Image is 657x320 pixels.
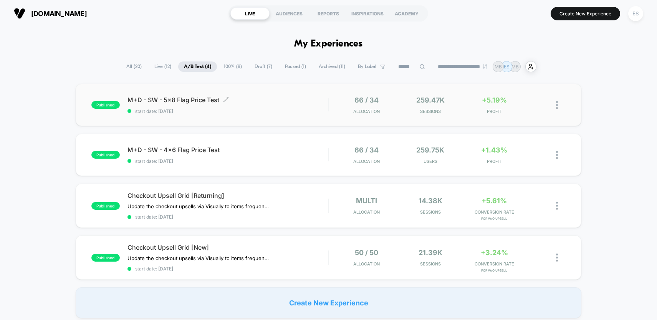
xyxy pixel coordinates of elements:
p: MB [511,64,519,70]
span: Draft ( 7 ) [249,61,278,72]
span: +1.43% [481,146,507,154]
div: Create New Experience [76,287,581,318]
span: [DOMAIN_NAME] [31,10,87,18]
span: +5.19% [482,96,507,104]
span: for w/o upsell [464,217,524,221]
button: [DOMAIN_NAME] [12,7,89,20]
span: M+D - SW - 4x6 Flag Price Test [127,146,328,154]
span: published [91,101,120,109]
span: A/B Test ( 4 ) [178,61,217,72]
span: 50 / 50 [355,249,378,257]
span: Allocation [353,159,380,164]
span: start date: [DATE] [127,158,328,164]
span: Update the checkout upsells via Visually to items frequently bought together under $95. [127,255,270,261]
img: close [556,101,558,109]
span: Sessions [400,209,460,215]
span: multi [356,197,377,205]
span: M+D - SW - 5x8 Flag Price Test [127,96,328,104]
img: close [556,151,558,159]
span: 21.39k [419,249,442,257]
span: Archived ( 11 ) [313,61,351,72]
span: 14.38k [419,197,442,205]
div: INSPIRATIONS [348,7,387,20]
span: PROFIT [464,159,524,164]
span: PROFIT [464,109,524,114]
span: CONVERSION RATE [464,261,524,267]
div: REPORTS [309,7,348,20]
img: close [556,254,558,262]
span: for w/o upsell [464,269,524,272]
img: end [483,64,487,69]
span: Allocation [353,209,380,215]
span: CONVERSION RATE [464,209,524,215]
span: Checkout Upsell Grid [Returning] [127,192,328,199]
span: Sessions [400,109,460,114]
span: Sessions [400,261,460,267]
span: Users [400,159,460,164]
span: Live ( 12 ) [149,61,177,72]
span: 66 / 34 [354,96,379,104]
h1: My Experiences [294,38,363,50]
span: start date: [DATE] [127,108,328,114]
div: LIVE [230,7,270,20]
button: Create New Experience [551,7,620,20]
span: Update the checkout upsells via Visually to items frequently bought together under $95. [127,203,270,209]
span: All ( 20 ) [121,61,147,72]
span: Allocation [353,109,380,114]
div: ES [628,6,643,21]
span: 100% ( 8 ) [218,61,248,72]
span: published [91,254,120,262]
span: +3.24% [481,249,508,257]
span: published [91,202,120,210]
div: AUDIENCES [270,7,309,20]
span: start date: [DATE] [127,214,328,220]
span: Allocation [353,261,380,267]
span: By Label [358,64,376,70]
p: ES [504,64,510,70]
span: Checkout Upsell Grid [New] [127,244,328,251]
span: Paused ( 1 ) [279,61,312,72]
span: +5.61% [482,197,507,205]
span: 259.47k [416,96,445,104]
span: 259.75k [416,146,444,154]
button: ES [626,6,645,22]
span: published [91,151,120,159]
span: 66 / 34 [354,146,379,154]
p: MB [495,64,502,70]
img: close [556,202,558,210]
img: Visually logo [14,8,25,19]
div: ACADEMY [387,7,426,20]
span: start date: [DATE] [127,266,328,272]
